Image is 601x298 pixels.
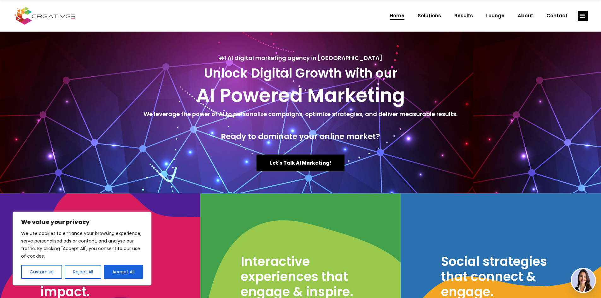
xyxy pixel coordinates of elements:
[256,155,345,171] a: Let's Talk AI Marketing!
[546,8,568,24] span: Contact
[448,8,480,24] a: Results
[572,269,595,292] img: agent
[511,8,540,24] a: About
[6,66,595,81] h3: Unlock Digital Growth with our
[480,8,511,24] a: Lounge
[6,54,595,62] h5: #1 AI digital marketing agency in [GEOGRAPHIC_DATA]
[13,212,151,285] div: We value your privacy
[390,8,404,24] span: Home
[518,8,533,24] span: About
[13,6,77,26] img: Creatives
[270,160,331,166] span: Let's Talk AI Marketing!
[6,84,595,107] h2: AI Powered Marketing
[486,8,504,24] span: Lounge
[411,8,448,24] a: Solutions
[418,8,441,24] span: Solutions
[21,265,62,279] button: Customise
[104,265,143,279] button: Accept All
[6,110,595,119] h5: We leverage the power of AI to personalize campaigns, optimize strategies, and deliver measurable...
[578,11,588,21] a: link
[383,8,411,24] a: Home
[454,8,473,24] span: Results
[21,230,143,260] p: We use cookies to enhance your browsing experience, serve personalised ads or content, and analys...
[6,132,595,141] h4: Ready to dominate your online market?
[540,8,574,24] a: Contact
[65,265,102,279] button: Reject All
[21,218,143,226] p: We value your privacy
